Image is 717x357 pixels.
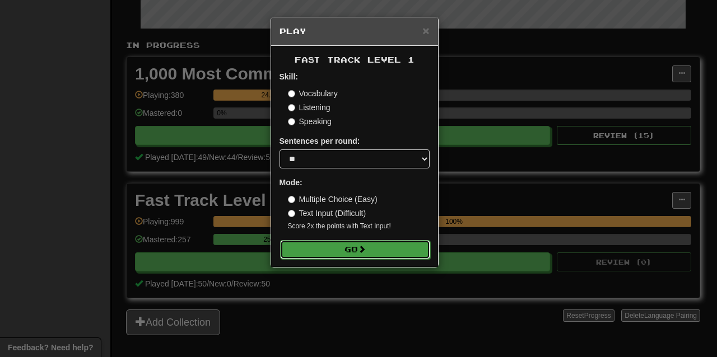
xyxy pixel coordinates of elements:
[288,90,295,97] input: Vocabulary
[288,208,366,219] label: Text Input (Difficult)
[280,178,302,187] strong: Mode:
[288,104,295,111] input: Listening
[295,55,415,64] span: Fast Track Level 1
[288,88,338,99] label: Vocabulary
[288,118,295,125] input: Speaking
[288,196,295,203] input: Multiple Choice (Easy)
[280,26,430,37] h5: Play
[422,25,429,36] button: Close
[280,240,430,259] button: Go
[288,222,430,231] small: Score 2x the points with Text Input !
[422,24,429,37] span: ×
[288,102,330,113] label: Listening
[288,194,378,205] label: Multiple Choice (Easy)
[288,116,332,127] label: Speaking
[288,210,295,217] input: Text Input (Difficult)
[280,135,360,147] label: Sentences per round:
[280,72,298,81] strong: Skill:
